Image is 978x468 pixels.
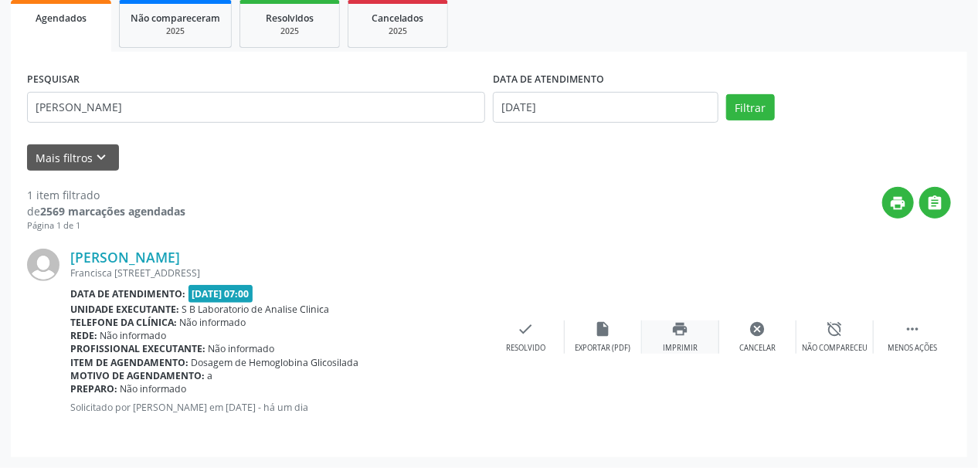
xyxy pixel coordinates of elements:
[70,401,487,414] p: Solicitado por [PERSON_NAME] em [DATE] - há um dia
[919,187,951,219] button: 
[802,343,868,354] div: Não compareceu
[27,92,485,123] input: Nome, CNS
[888,343,937,354] div: Menos ações
[27,203,185,219] div: de
[100,329,167,342] span: Não informado
[749,320,766,337] i: cancel
[70,382,117,395] b: Preparo:
[70,356,188,369] b: Item de agendamento:
[890,195,907,212] i: print
[372,12,424,25] span: Cancelados
[663,343,698,354] div: Imprimir
[180,316,246,329] span: Não informado
[251,25,328,37] div: 2025
[93,149,110,166] i: keyboard_arrow_down
[70,369,205,382] b: Motivo de agendamento:
[518,320,535,337] i: check
[27,68,80,92] label: PESQUISAR
[506,343,545,354] div: Resolvido
[27,144,119,171] button: Mais filtroskeyboard_arrow_down
[70,316,177,329] b: Telefone da clínica:
[36,12,87,25] span: Agendados
[131,12,220,25] span: Não compareceram
[131,25,220,37] div: 2025
[182,303,330,316] span: S B Laboratorio de Analise Clinica
[493,68,604,92] label: DATA DE ATENDIMENTO
[40,204,185,219] strong: 2569 marcações agendadas
[27,219,185,232] div: Página 1 de 1
[27,187,185,203] div: 1 item filtrado
[208,369,213,382] span: a
[192,356,359,369] span: Dosagem de Hemoglobina Glicosilada
[70,249,180,266] a: [PERSON_NAME]
[359,25,436,37] div: 2025
[493,92,718,123] input: Selecione um intervalo
[904,320,921,337] i: 
[882,187,914,219] button: print
[827,320,844,337] i: alarm_off
[209,342,275,355] span: Não informado
[70,266,487,280] div: Francisca [STREET_ADDRESS]
[121,382,187,395] span: Não informado
[576,343,631,354] div: Exportar (PDF)
[266,12,314,25] span: Resolvidos
[70,329,97,342] b: Rede:
[70,303,179,316] b: Unidade executante:
[927,195,944,212] i: 
[726,94,775,120] button: Filtrar
[672,320,689,337] i: print
[70,287,185,300] b: Data de atendimento:
[739,343,776,354] div: Cancelar
[27,249,59,281] img: img
[188,285,253,303] span: [DATE] 07:00
[70,342,205,355] b: Profissional executante:
[595,320,612,337] i: insert_drive_file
